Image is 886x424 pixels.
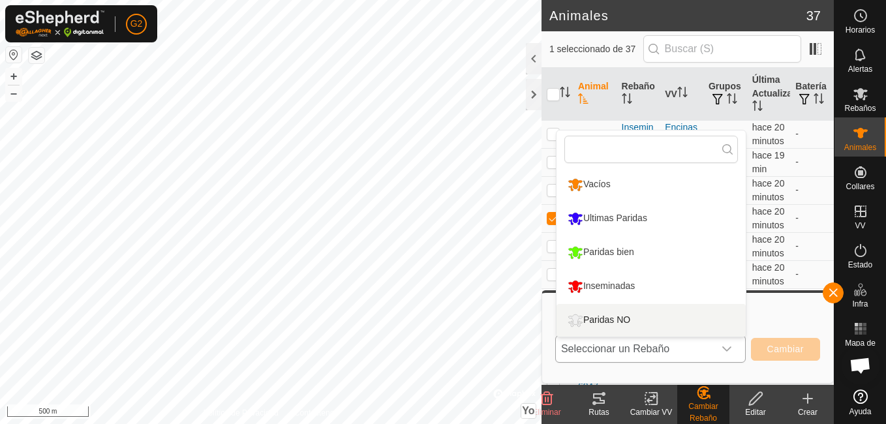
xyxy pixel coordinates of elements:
p-sorticon: Activar para ordenar [727,95,737,106]
span: 1 sept 2025, 22:06 [752,234,785,258]
span: Eliminar [532,408,560,417]
a: Encinas2 [665,122,697,146]
span: 37 [806,6,821,25]
button: Yo [521,404,536,418]
a: Política de Privacidad [204,407,279,419]
li: Ultimas Paridas [557,202,746,235]
span: Mapa de Calor [838,339,883,355]
a: Ayuda [834,384,886,421]
button: – [6,85,22,101]
li: Paridas bien [557,236,746,269]
td: - [790,204,834,232]
li: Vacíos [557,168,746,201]
li: Inseminadas [557,270,746,303]
p-sorticon: Activar para ordenar [752,102,763,113]
div: Editar [729,406,782,418]
td: - [790,148,834,176]
p-sorticon: Activar para ordenar [622,95,632,106]
a: Contáctenos [294,407,338,419]
span: Alertas [848,65,872,73]
span: Collares [846,183,874,190]
td: - [790,232,834,260]
font: Rebaño [622,81,655,91]
font: Batería [795,81,826,91]
span: 0082 [578,127,598,141]
span: Cambiar [767,344,804,354]
span: 1 sept 2025, 22:06 [752,262,785,286]
font: Vacíos [583,179,611,189]
span: Yo [522,405,534,416]
p-sorticon: Activar para ordenar [677,89,688,99]
span: Animales [844,144,876,151]
div: Cambiar VV [625,406,677,418]
td: - [790,288,834,316]
li: Paridas NO [557,304,746,337]
td: - [790,176,834,204]
font: Inseminadas [583,280,635,291]
td: - [790,120,834,148]
font: Paridas bien [583,247,634,257]
font: Seleccionar un Rebaño [561,343,669,354]
div: Disparador desplegable [714,336,740,362]
span: Ayuda [849,408,872,416]
div: Rutas [573,406,625,418]
font: Animal [578,81,609,91]
button: Capas del Mapa [29,48,44,63]
font: Grupos [709,81,741,91]
span: 1 seleccionado de 37 [549,42,643,56]
button: + [6,68,22,84]
input: Buscar (S) [643,35,801,63]
span: Rebaños [844,104,876,112]
img: Logo Gallagher [16,10,104,37]
button: Cambiar [751,338,820,361]
p-sorticon: Activar para ordenar [578,95,588,106]
ul: Lista de opciones [557,168,746,337]
span: 1 sept 2025, 22:06 [752,206,785,230]
span: Seleccionar un Rebaño [556,336,714,362]
div: Cambiar Rebaño [677,401,729,424]
span: Horarios [846,26,875,34]
span: G2 [130,17,143,31]
font: VV [665,89,677,99]
span: Estado [848,261,872,269]
font: Ultimas Paridas [583,213,647,223]
span: 1 sept 2025, 22:06 [752,150,785,174]
span: VV [855,222,865,230]
button: Restablecer Mapa [6,47,22,63]
p-sorticon: Activar para ordenar [814,95,824,106]
span: 1 sept 2025, 22:06 [752,178,785,202]
span: Infra [852,300,868,308]
td: - [703,120,747,148]
div: Inseminadas [622,121,655,148]
font: Última Actualización [752,74,811,98]
font: Paridas NO [583,314,630,325]
div: Crear [782,406,834,418]
span: 1 sept 2025, 22:06 [752,122,785,146]
td: - [790,260,834,288]
a: Chat abierto [841,346,880,385]
h2: Animales [549,8,806,23]
p-sorticon: Activar para ordenar [560,89,570,99]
